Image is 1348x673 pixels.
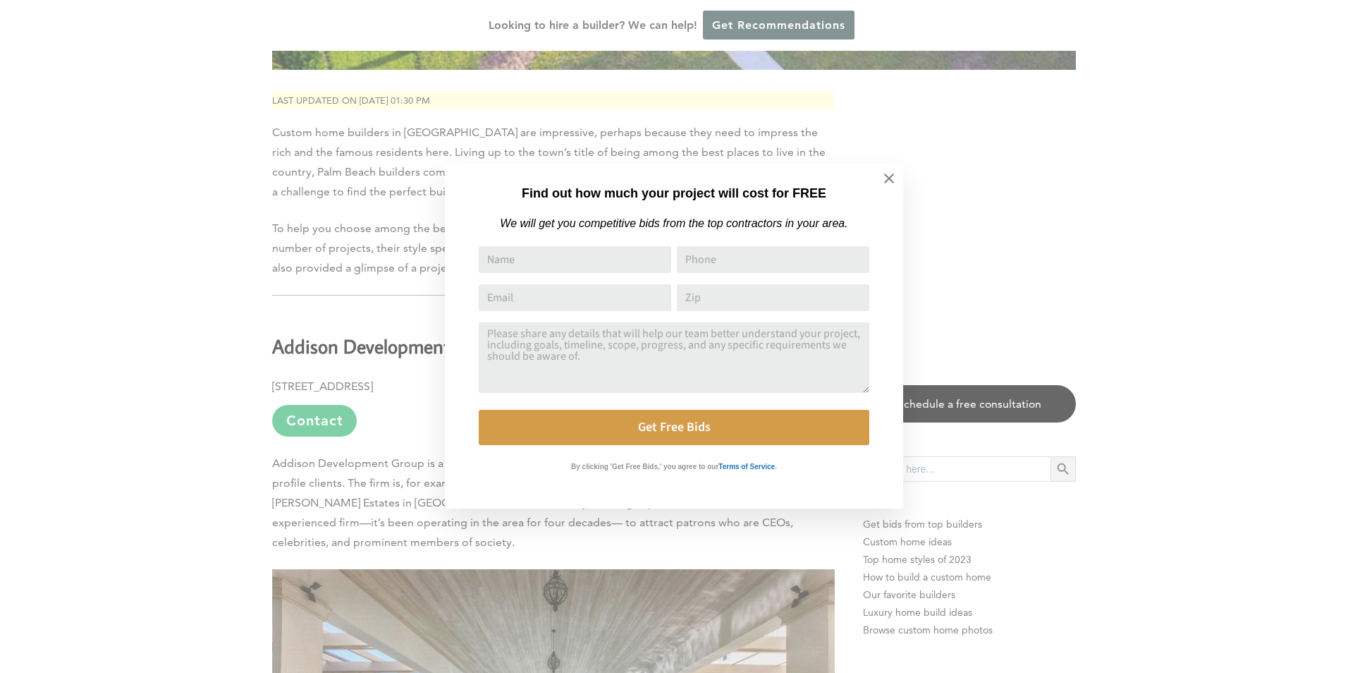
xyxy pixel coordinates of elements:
[864,154,914,203] button: Close
[718,459,775,471] a: Terms of Service
[718,463,775,471] strong: Terms of Service
[479,410,869,445] button: Get Free Bids
[677,284,869,311] input: Zip
[479,322,869,393] textarea: Comment or Message
[522,186,826,200] strong: Find out how much your project will cost for FREE
[479,284,671,311] input: Email Address
[775,463,777,471] strong: .
[479,246,671,273] input: Name
[500,217,847,229] em: We will get you competitive bids from the top contractors in your area.
[571,463,718,471] strong: By clicking 'Get Free Bids,' you agree to our
[1077,571,1331,656] iframe: Drift Widget Chat Controller
[677,246,869,273] input: Phone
